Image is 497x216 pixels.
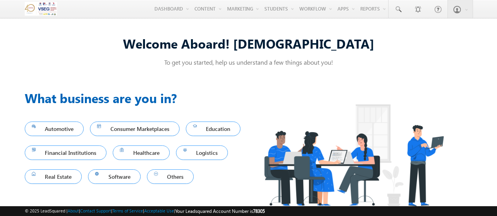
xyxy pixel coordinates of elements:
a: Terms of Service [112,208,143,213]
h3: What business are you in? [25,89,249,107]
a: Acceptable Use [144,208,174,213]
p: To get you started, help us understand a few things about you! [25,58,473,66]
span: Healthcare [120,147,163,158]
span: Consumer Marketplaces [97,123,172,134]
span: Automotive [32,123,77,134]
img: Custom Logo [25,2,57,16]
a: Contact Support [80,208,111,213]
span: Software [95,171,134,182]
span: Real Estate [32,171,75,182]
span: Your Leadsquared Account Number is [175,208,265,214]
span: Others [154,171,187,182]
a: About [68,208,79,213]
span: Logistics [183,147,221,158]
span: Financial Institutions [32,147,100,158]
span: 78305 [253,208,265,214]
div: Welcome Aboard! [DEMOGRAPHIC_DATA] [25,35,473,52]
span: © 2025 LeadSquared | | | | | [25,207,265,215]
span: Education [193,123,234,134]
